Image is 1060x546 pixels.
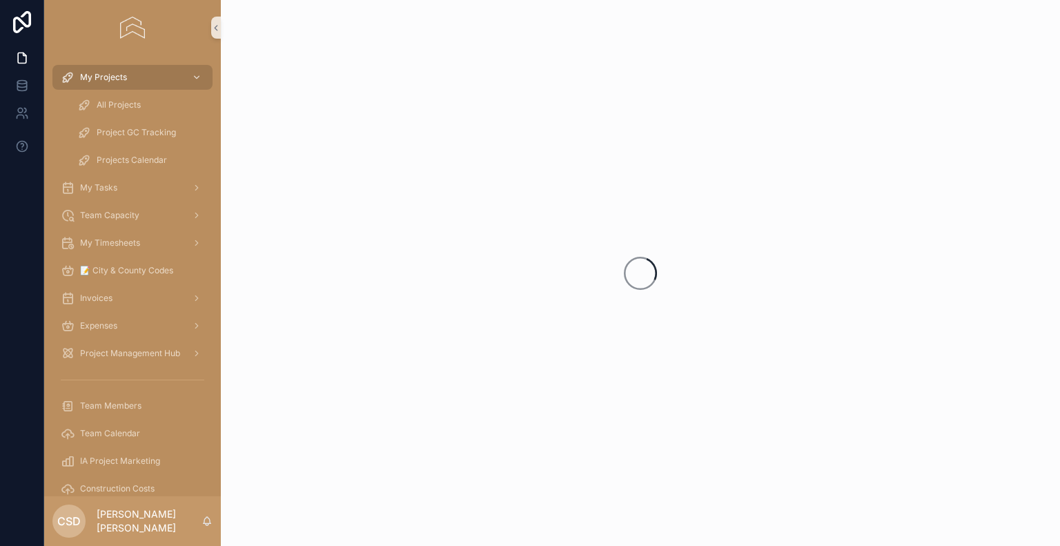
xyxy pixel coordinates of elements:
span: 📝 City & County Codes [80,265,173,276]
img: App logo [120,17,144,39]
span: Team Members [80,400,141,411]
a: Team Calendar [52,421,213,446]
span: Projects Calendar [97,155,167,166]
span: Expenses [80,320,117,331]
p: [PERSON_NAME] [PERSON_NAME] [97,507,202,535]
span: All Projects [97,99,141,110]
span: Project GC Tracking [97,127,176,138]
a: Expenses [52,313,213,338]
a: Construction Costs [52,476,213,501]
a: Team Capacity [52,203,213,228]
span: IA Project Marketing [80,456,160,467]
a: Invoices [52,286,213,311]
span: Construction Costs [80,483,155,494]
span: CSD [57,513,81,529]
a: My Tasks [52,175,213,200]
a: My Projects [52,65,213,90]
span: My Timesheets [80,237,140,248]
a: Team Members [52,393,213,418]
a: Projects Calendar [69,148,213,173]
a: 📝 City & County Codes [52,258,213,283]
span: Team Calendar [80,428,140,439]
a: IA Project Marketing [52,449,213,474]
a: My Timesheets [52,231,213,255]
span: Team Capacity [80,210,139,221]
a: All Projects [69,92,213,117]
a: Project GC Tracking [69,120,213,145]
span: Project Management Hub [80,348,180,359]
span: My Projects [80,72,127,83]
div: scrollable content [44,55,221,496]
span: Invoices [80,293,112,304]
span: My Tasks [80,182,117,193]
a: Project Management Hub [52,341,213,366]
